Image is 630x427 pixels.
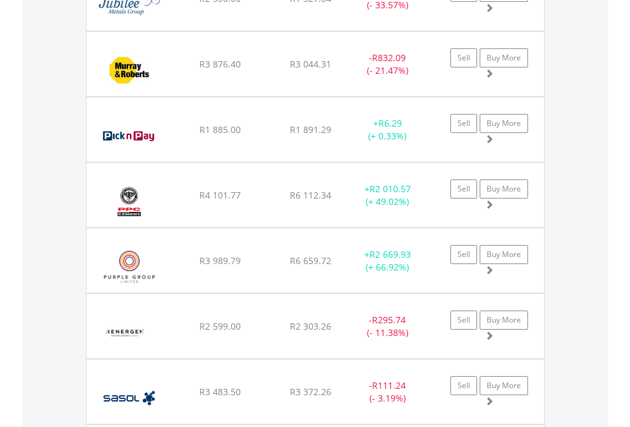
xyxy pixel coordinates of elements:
[450,245,477,264] a: Sell
[290,58,331,70] span: R3 044.31
[290,386,331,398] span: R3 372.26
[369,248,411,260] span: R2 669.93
[378,117,402,129] span: R6.29
[480,114,528,133] a: Buy More
[372,314,406,326] span: R295.74
[369,183,411,195] span: R2 010.57
[93,244,166,290] img: EQU.ZA.PPE.png
[290,189,331,201] span: R6 112.34
[199,58,241,70] span: R3 876.40
[199,123,241,136] span: R1 885.00
[290,123,331,136] span: R1 891.29
[480,179,528,199] a: Buy More
[450,311,477,330] a: Sell
[480,48,528,67] a: Buy More
[290,255,331,267] span: R6 659.72
[199,386,241,398] span: R3 483.50
[93,179,165,224] img: EQU.ZA.PPC.png
[199,255,241,267] span: R3 989.79
[372,52,406,64] span: R832.09
[450,376,477,395] a: Sell
[372,379,406,391] span: R111.24
[450,114,477,133] a: Sell
[93,48,165,93] img: EQU.ZA.MUR.png
[348,314,427,339] div: - (- 11.38%)
[348,248,427,274] div: + (+ 66.92%)
[450,179,477,199] a: Sell
[348,52,427,77] div: - (- 21.47%)
[348,183,427,208] div: + (+ 49.02%)
[93,375,165,421] img: EQU.ZA.SOL.png
[93,310,157,355] img: EQU.ZA.REN.png
[199,320,241,332] span: R2 599.00
[290,320,331,332] span: R2 303.26
[93,113,165,158] img: EQU.ZA.PIK.png
[348,379,427,405] div: - (- 3.19%)
[450,48,477,67] a: Sell
[480,376,528,395] a: Buy More
[199,189,241,201] span: R4 101.77
[348,117,427,143] div: + (+ 0.33%)
[480,245,528,264] a: Buy More
[480,311,528,330] a: Buy More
